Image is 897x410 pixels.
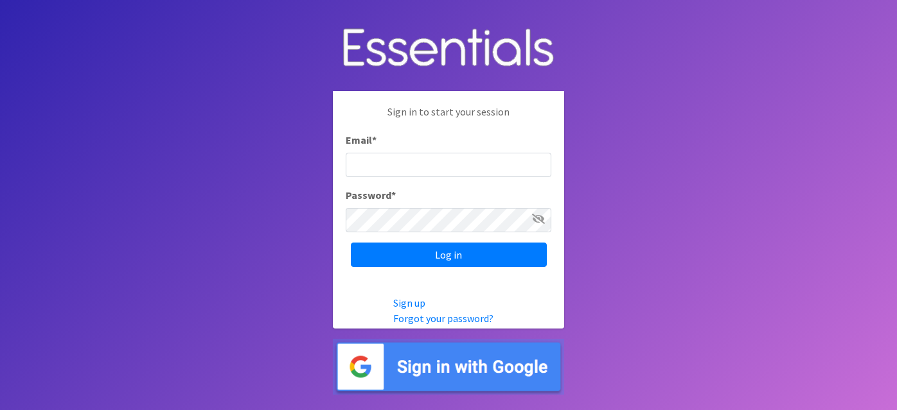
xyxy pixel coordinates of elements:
[346,104,551,132] p: Sign in to start your session
[346,187,396,203] label: Password
[391,189,396,201] abbr: required
[351,243,547,267] input: Log in
[346,132,377,148] label: Email
[333,15,564,81] img: Human Essentials
[393,312,493,325] a: Forgot your password?
[372,133,377,146] abbr: required
[333,339,564,395] img: Sign in with Google
[393,296,425,309] a: Sign up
